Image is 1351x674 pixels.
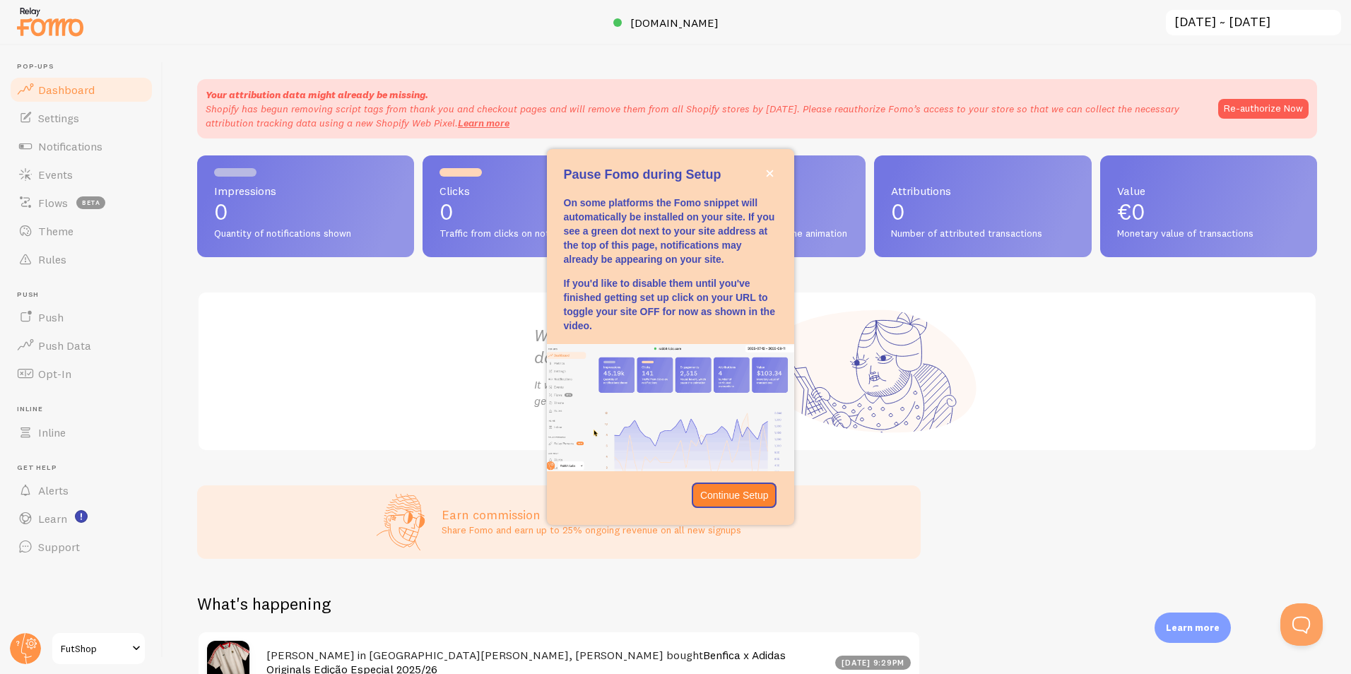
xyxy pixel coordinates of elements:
[547,149,794,525] div: Pause Fomo during Setup
[76,196,105,209] span: beta
[214,201,397,223] p: 0
[835,656,912,670] div: [DATE] 9:29pm
[38,540,80,554] span: Support
[439,185,623,196] span: Clicks
[8,331,154,360] a: Push Data
[1117,227,1300,240] span: Monetary value of transactions
[17,463,154,473] span: Get Help
[38,196,68,210] span: Flows
[564,196,777,266] p: On some platforms the Fomo snippet will automatically be installed on your site. If you see a gre...
[1117,185,1300,196] span: Value
[8,476,154,504] a: Alerts
[8,217,154,245] a: Theme
[692,483,777,508] button: Continue Setup
[442,523,741,537] p: Share Fomo and earn up to 25% ongoing revenue on all new signups
[891,185,1074,196] span: Attributions
[214,185,397,196] span: Impressions
[206,102,1204,130] p: Shopify has begun removing script tags from thank you and checkout pages and will remove them fro...
[8,504,154,533] a: Learn
[762,166,777,181] button: close,
[197,593,331,615] h2: What's happening
[700,488,769,502] p: Continue Setup
[534,324,757,368] h2: We're capturing data for you
[38,111,79,125] span: Settings
[38,338,91,353] span: Push Data
[458,117,509,129] a: Learn more
[51,632,146,666] a: FutShop
[214,227,397,240] span: Quantity of notifications shown
[8,360,154,388] a: Opt-In
[442,507,741,523] h3: Earn commission
[1155,613,1231,643] div: Learn more
[564,166,777,184] p: Pause Fomo during Setup
[8,418,154,447] a: Inline
[8,303,154,331] a: Push
[206,88,428,101] strong: Your attribution data might already be missing.
[534,377,757,409] p: It will be ready once you get some traffic
[15,4,85,40] img: fomo-relay-logo-orange.svg
[8,160,154,189] a: Events
[38,167,73,182] span: Events
[1166,621,1220,634] p: Learn more
[38,367,71,381] span: Opt-In
[564,276,777,333] p: If you'd like to disable them until you've finished getting set up click on your URL to toggle yo...
[891,201,1074,223] p: 0
[8,245,154,273] a: Rules
[75,510,88,523] svg: <p>Watch New Feature Tutorials!</p>
[61,640,128,657] span: FutShop
[17,62,154,71] span: Pop-ups
[1117,198,1145,225] span: €0
[38,252,66,266] span: Rules
[439,227,623,240] span: Traffic from clicks on notifications
[17,290,154,300] span: Push
[38,83,95,97] span: Dashboard
[38,512,67,526] span: Learn
[8,132,154,160] a: Notifications
[891,227,1074,240] span: Number of attributed transactions
[38,139,102,153] span: Notifications
[1280,603,1323,646] iframe: Help Scout Beacon - Open
[1218,99,1309,119] button: Re-authorize Now
[38,224,73,238] span: Theme
[38,310,64,324] span: Push
[17,405,154,414] span: Inline
[38,425,66,439] span: Inline
[8,189,154,217] a: Flows beta
[38,483,69,497] span: Alerts
[8,76,154,104] a: Dashboard
[8,533,154,561] a: Support
[8,104,154,132] a: Settings
[439,201,623,223] p: 0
